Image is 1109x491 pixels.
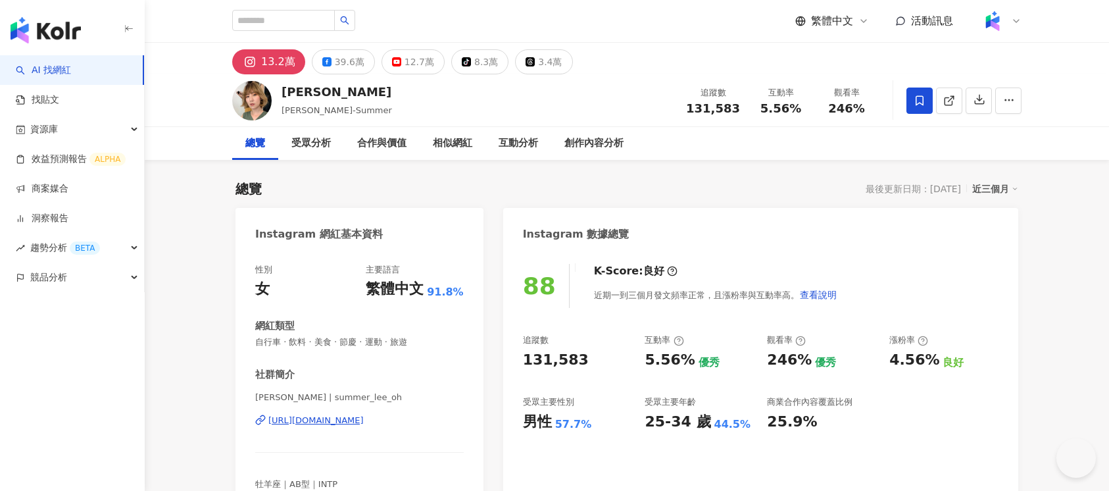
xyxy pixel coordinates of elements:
[405,53,434,71] div: 12.7萬
[232,81,272,120] img: KOL Avatar
[16,212,68,225] a: 洞察報告
[255,392,464,403] span: [PERSON_NAME] | summer_lee_oh
[594,264,678,278] div: K-Score :
[767,350,812,371] div: 246%
[767,396,852,408] div: 商業合作內容覆蓋比例
[822,86,872,99] div: 觀看率
[255,336,464,348] span: 自行車 · 飲料 · 美食 · 節慶 · 運動 · 旅遊
[523,396,574,408] div: 受眾主要性別
[16,93,59,107] a: 找貼文
[686,101,740,115] span: 131,583
[433,136,472,151] div: 相似網紅
[255,227,383,242] div: Instagram 網紅基本資料
[767,334,806,346] div: 觀看率
[30,233,100,263] span: 趨勢分析
[16,182,68,195] a: 商案媒合
[30,115,58,144] span: 資源庫
[268,415,364,426] div: [URL][DOMAIN_NAME]
[11,17,81,43] img: logo
[523,272,556,299] div: 88
[382,49,445,74] button: 12.7萬
[523,350,589,371] div: 131,583
[232,49,305,74] button: 13.2萬
[866,184,961,194] div: 最後更新日期：[DATE]
[1056,438,1096,478] iframe: Help Scout Beacon - Open
[645,334,683,346] div: 互動率
[889,350,939,371] div: 4.56%
[16,244,25,253] span: rise
[538,53,562,71] div: 3.4萬
[799,282,837,308] button: 查看說明
[340,16,349,25] span: search
[16,153,126,166] a: 效益預測報告ALPHA
[523,334,549,346] div: 追蹤數
[357,136,407,151] div: 合作與價值
[564,136,624,151] div: 創作內容分析
[980,9,1005,34] img: Kolr%20app%20icon%20%281%29.png
[70,242,100,255] div: BETA
[255,415,464,426] a: [URL][DOMAIN_NAME]
[699,355,720,370] div: 優秀
[815,355,836,370] div: 優秀
[312,49,375,74] button: 39.6萬
[427,285,464,299] span: 91.8%
[235,180,262,198] div: 總覽
[366,264,400,276] div: 主要語言
[16,64,71,77] a: searchAI 找網紅
[645,412,710,432] div: 25-34 歲
[767,412,817,432] div: 25.9%
[255,279,270,299] div: 女
[811,14,853,28] span: 繁體中文
[515,49,572,74] button: 3.4萬
[366,279,424,299] div: 繁體中文
[451,49,508,74] button: 8.3萬
[828,102,865,115] span: 246%
[889,334,928,346] div: 漲粉率
[943,355,964,370] div: 良好
[255,264,272,276] div: 性別
[756,86,806,99] div: 互動率
[972,180,1018,197] div: 近三個月
[643,264,664,278] div: 良好
[474,53,498,71] div: 8.3萬
[645,396,696,408] div: 受眾主要年齡
[282,105,392,115] span: [PERSON_NAME]-Summer
[714,417,751,432] div: 44.5%
[282,84,392,100] div: [PERSON_NAME]
[261,53,295,71] div: 13.2萬
[911,14,953,27] span: 活動訊息
[523,227,629,242] div: Instagram 數據總覽
[645,350,695,371] div: 5.56%
[335,53,364,71] div: 39.6萬
[255,368,295,382] div: 社群簡介
[594,282,837,308] div: 近期一到三個月發文頻率正常，且漲粉率與互動率高。
[30,263,67,292] span: 競品分析
[555,417,592,432] div: 57.7%
[291,136,331,151] div: 受眾分析
[760,102,801,115] span: 5.56%
[499,136,538,151] div: 互動分析
[523,412,552,432] div: 男性
[255,319,295,333] div: 網紅類型
[800,290,837,300] span: 查看說明
[245,136,265,151] div: 總覽
[686,86,740,99] div: 追蹤數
